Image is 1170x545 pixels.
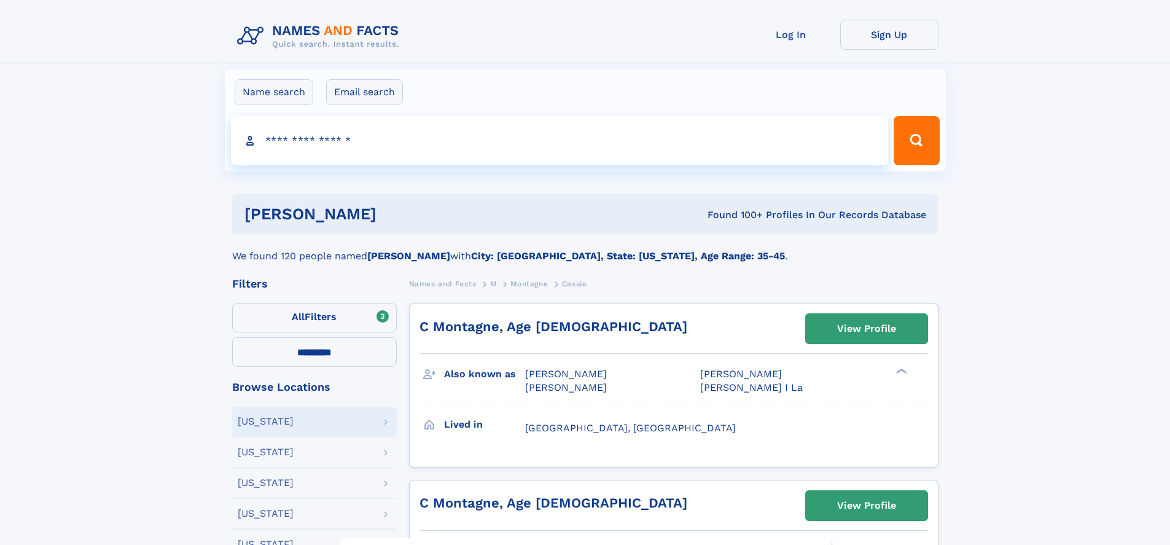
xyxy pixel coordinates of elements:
[419,495,687,511] a: C Montagne, Age [DEMOGRAPHIC_DATA]
[235,79,313,105] label: Name search
[231,116,889,165] input: search input
[562,280,587,288] span: Cassie
[525,422,736,434] span: [GEOGRAPHIC_DATA], [GEOGRAPHIC_DATA]
[510,276,548,291] a: Montagne
[292,311,305,323] span: All
[525,382,607,393] span: [PERSON_NAME]
[238,417,294,426] div: [US_STATE]
[837,492,896,520] div: View Profile
[444,364,525,385] h3: Also known as
[244,206,542,222] h1: [PERSON_NAME]
[232,278,397,289] div: Filters
[238,509,294,519] div: [US_STATE]
[525,368,607,380] span: [PERSON_NAME]
[700,382,803,393] span: [PERSON_NAME] I La
[837,315,896,343] div: View Profile
[232,20,409,53] img: Logo Names and Facts
[367,250,450,262] b: [PERSON_NAME]
[510,280,548,288] span: Montagne
[409,276,477,291] a: Names and Facts
[471,250,785,262] b: City: [GEOGRAPHIC_DATA], State: [US_STATE], Age Range: 35-45
[893,367,908,375] div: ❯
[238,447,294,457] div: [US_STATE]
[232,234,938,264] div: We found 120 people named with .
[806,491,927,520] a: View Profile
[840,20,938,50] a: Sign Up
[742,20,840,50] a: Log In
[806,314,927,343] a: View Profile
[238,478,294,488] div: [US_STATE]
[444,414,525,435] h3: Lived in
[326,79,403,105] label: Email search
[419,319,687,334] a: C Montagne, Age [DEMOGRAPHIC_DATA]
[542,208,926,222] div: Found 100+ Profiles In Our Records Database
[700,368,782,380] span: [PERSON_NAME]
[894,116,939,165] button: Search Button
[232,382,397,393] div: Browse Locations
[490,280,497,288] span: M
[490,276,497,291] a: M
[232,303,397,332] label: Filters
